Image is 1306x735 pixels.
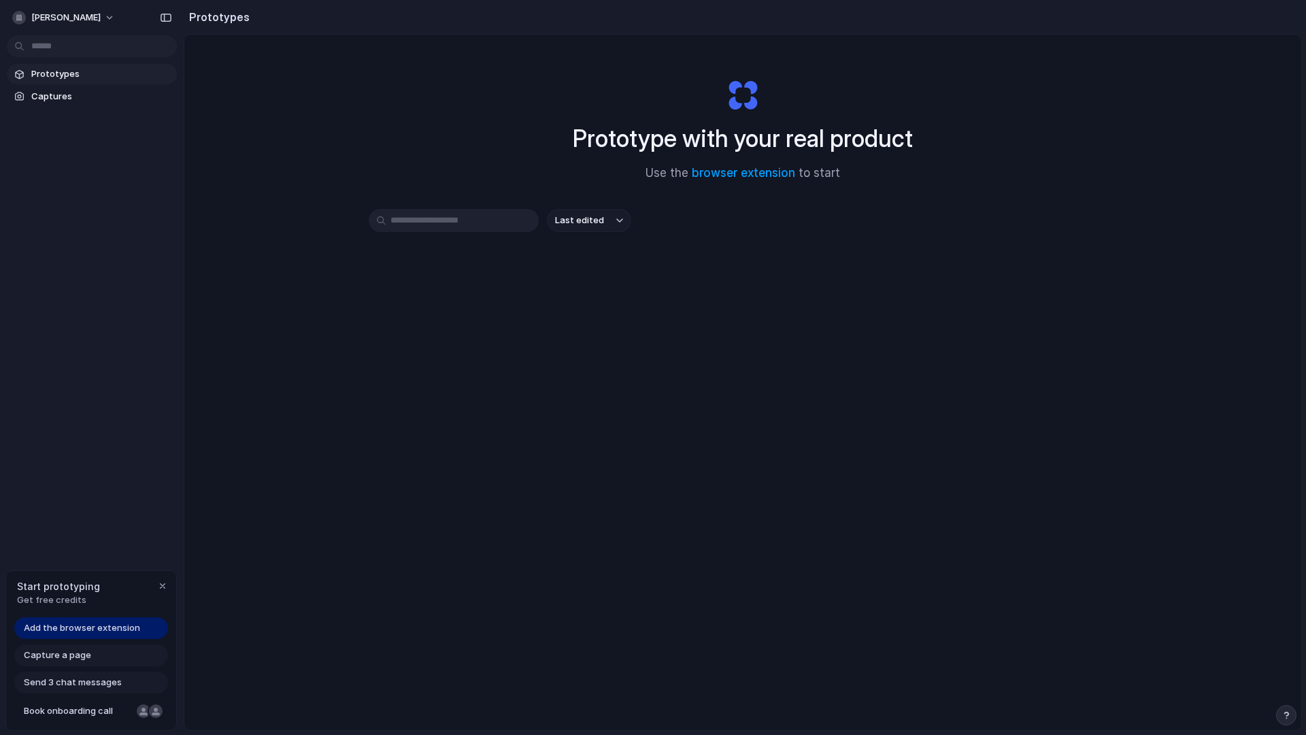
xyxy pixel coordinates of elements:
span: Book onboarding call [24,704,131,718]
button: [PERSON_NAME] [7,7,122,29]
span: Captures [31,90,171,103]
a: browser extension [692,166,795,180]
a: Prototypes [7,64,177,84]
a: Book onboarding call [14,700,168,722]
a: Captures [7,86,177,107]
div: Christian Iacullo [148,703,164,719]
div: Nicole Kubica [135,703,152,719]
span: [PERSON_NAME] [31,11,101,24]
span: Prototypes [31,67,171,81]
span: Last edited [555,214,604,227]
span: Use the to start [646,165,840,182]
span: Add the browser extension [24,621,140,635]
span: Start prototyping [17,579,100,593]
span: Get free credits [17,593,100,607]
a: Add the browser extension [14,617,168,639]
button: Last edited [547,209,631,232]
span: Capture a page [24,649,91,662]
span: Send 3 chat messages [24,676,122,689]
h2: Prototypes [184,9,250,25]
h1: Prototype with your real product [573,120,913,157]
